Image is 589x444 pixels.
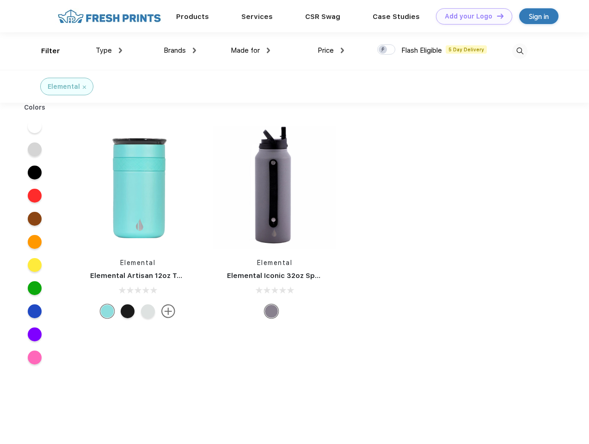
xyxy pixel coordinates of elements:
div: Colors [17,103,53,112]
a: Products [176,12,209,21]
span: Price [318,46,334,55]
img: fo%20logo%202.webp [55,8,164,25]
a: Elemental [120,259,156,266]
span: Brands [164,46,186,55]
span: Type [96,46,112,55]
a: Sign in [519,8,558,24]
img: dropdown.png [341,48,344,53]
div: Add your Logo [445,12,492,20]
div: Robin's Egg [100,304,114,318]
img: dropdown.png [119,48,122,53]
a: Elemental Iconic 32oz Sport Water Bottle [227,271,374,280]
img: dropdown.png [267,48,270,53]
img: desktop_search.svg [512,43,528,59]
a: Elemental [257,259,293,266]
span: 5 Day Delivery [446,45,487,54]
img: func=resize&h=266 [76,126,199,249]
div: Elemental [48,82,80,92]
div: White Marble [141,304,155,318]
div: Filter [41,46,60,56]
a: CSR Swag [305,12,340,21]
img: dropdown.png [193,48,196,53]
a: Elemental Artisan 12oz Tumbler [90,271,202,280]
a: Services [241,12,273,21]
img: more.svg [161,304,175,318]
div: Graphite [264,304,278,318]
img: DT [497,13,503,18]
div: Sign in [529,11,549,22]
img: func=resize&h=266 [213,126,336,249]
img: filter_cancel.svg [83,86,86,89]
span: Flash Eligible [401,46,442,55]
span: Made for [231,46,260,55]
div: Matte Black [121,304,135,318]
